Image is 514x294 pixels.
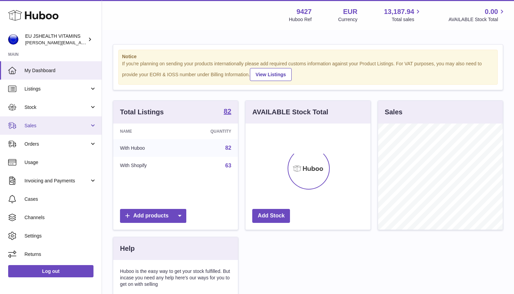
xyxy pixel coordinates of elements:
span: [PERSON_NAME][EMAIL_ADDRESS][DOMAIN_NAME] [25,40,136,45]
h3: AVAILABLE Stock Total [252,108,328,117]
a: 82 [224,108,231,116]
span: My Dashboard [24,67,97,74]
td: With Shopify [113,157,181,175]
a: 13,187.94 Total sales [384,7,422,23]
span: Cases [24,196,97,202]
span: 0.00 [485,7,498,16]
a: Add Stock [252,209,290,223]
span: Channels [24,214,97,221]
span: Usage [24,159,97,166]
strong: 82 [224,108,231,115]
a: 0.00 AVAILABLE Stock Total [448,7,506,23]
span: Listings [24,86,89,92]
h3: Help [120,244,135,253]
span: Returns [24,251,97,258]
p: Huboo is the easy way to get your stock fulfilled. But incase you need any help here's our ways f... [120,268,231,288]
span: Invoicing and Payments [24,178,89,184]
h3: Sales [385,108,402,117]
a: Add products [120,209,186,223]
span: Total sales [392,16,422,23]
span: Orders [24,141,89,147]
div: Huboo Ref [289,16,312,23]
span: 13,187.94 [384,7,414,16]
div: EU JSHEALTH VITAMINS [25,33,86,46]
span: Settings [24,233,97,239]
img: laura@jessicasepel.com [8,34,18,45]
strong: EUR [343,7,357,16]
h3: Total Listings [120,108,164,117]
a: 82 [225,145,232,151]
div: If you're planning on sending your products internationally please add required customs informati... [122,61,494,81]
span: Sales [24,122,89,129]
a: View Listings [250,68,292,81]
strong: Notice [122,53,494,60]
th: Name [113,124,181,139]
td: With Huboo [113,139,181,157]
strong: 9427 [296,7,312,16]
span: Stock [24,104,89,111]
div: Currency [338,16,358,23]
a: Log out [8,265,93,277]
th: Quantity [181,124,238,139]
a: 63 [225,163,232,168]
span: AVAILABLE Stock Total [448,16,506,23]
